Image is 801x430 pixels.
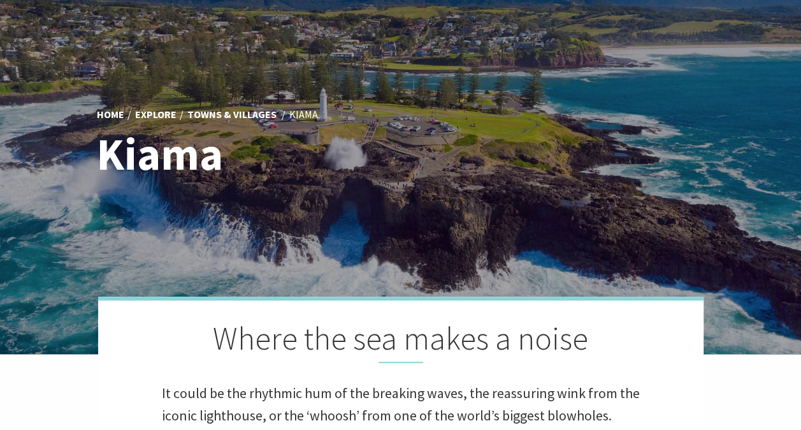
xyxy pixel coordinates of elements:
h1: Kiama [97,130,457,179]
a: Explore [135,108,177,122]
a: Home [97,108,124,122]
h2: Where the sea makes a noise [162,320,640,363]
li: Kiama [289,107,318,123]
a: Towns & Villages [187,108,277,122]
